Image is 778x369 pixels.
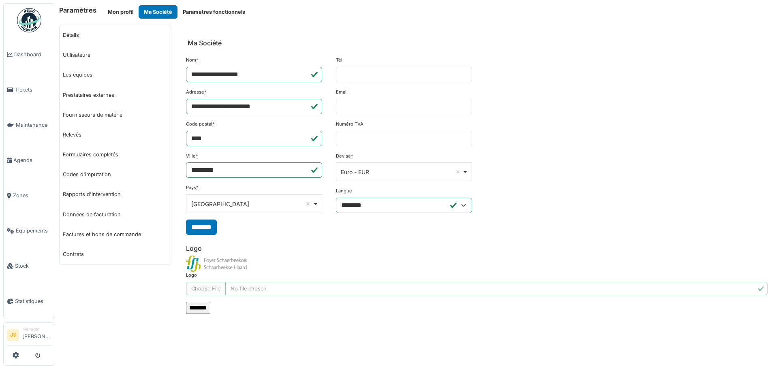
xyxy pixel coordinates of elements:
div: Manager [22,326,51,332]
h6: Ma Société [188,39,222,47]
span: Statistiques [15,297,51,305]
button: Paramètres fonctionnels [177,5,250,19]
label: Pays [186,184,199,191]
a: Relevés [60,125,171,145]
label: Numéro TVA [336,121,363,128]
li: [PERSON_NAME] [22,326,51,343]
label: Code postal [186,121,215,128]
h6: Logo [186,245,767,252]
a: Maintenance [4,107,55,143]
a: Tickets [4,72,55,107]
label: Ville [186,153,198,160]
a: Équipements [4,213,55,248]
h6: Paramètres [59,6,96,14]
a: JS Manager[PERSON_NAME] [7,326,51,346]
a: Contrats [60,244,171,264]
label: Devise [336,153,353,160]
span: Zones [13,192,51,199]
label: Adresse [186,89,207,96]
button: Remove item: 'EUR' [454,168,462,176]
a: Les équipes [60,65,171,85]
a: Utilisateurs [60,45,171,65]
a: Données de facturation [60,205,171,224]
a: Agenda [4,143,55,178]
a: Statistiques [4,284,55,319]
a: Formulaires complétés [60,145,171,164]
label: Langue [336,188,352,194]
a: Zones [4,178,55,213]
a: Dashboard [4,37,55,72]
div: Euro - EUR [341,168,462,176]
button: Ma Société [139,5,177,19]
abbr: Requis [196,153,198,159]
a: Codes d'imputation [60,164,171,184]
a: Rapports d'intervention [60,184,171,204]
button: Remove item: 'BE' [304,200,312,208]
abbr: Requis [351,153,353,159]
img: uxxl0tkns7dxwdh3mvw5fi98yrwt [186,256,247,272]
span: Maintenance [16,121,51,129]
label: Logo [186,272,197,279]
label: Nom [186,57,199,64]
abbr: Requis [212,121,215,127]
span: Dashboard [14,51,51,58]
label: Email [336,89,348,96]
a: Stock [4,248,55,284]
a: Prestataires externes [60,85,171,105]
li: JS [7,329,19,341]
abbr: Requis [204,89,207,95]
a: Fournisseurs de matériel [60,105,171,125]
span: Équipements [16,227,51,235]
img: Badge_color-CXgf-gQk.svg [17,8,41,32]
span: Agenda [13,156,51,164]
span: Tickets [15,86,51,94]
button: Mon profil [103,5,139,19]
label: Tél. [336,57,344,64]
span: Stock [15,262,51,270]
a: Factures et bons de commande [60,224,171,244]
div: [GEOGRAPHIC_DATA] [191,200,312,208]
abbr: Requis [196,185,199,190]
abbr: Requis [196,57,199,63]
a: Détails [60,25,171,45]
